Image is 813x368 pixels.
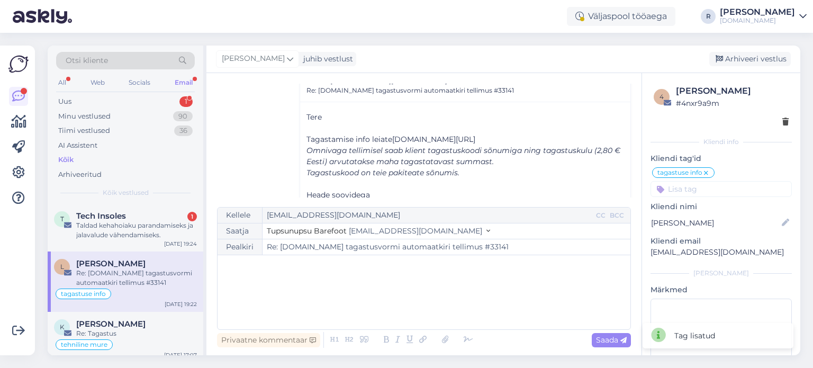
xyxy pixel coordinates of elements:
div: Uus [58,96,71,107]
p: Kliendi email [651,236,792,247]
div: Väljaspool tööaega [567,7,675,26]
div: R [701,9,716,24]
p: Kliendi nimi [651,201,792,212]
span: Tere [306,112,322,122]
span: 4 [660,93,664,101]
div: [PERSON_NAME] [676,85,789,97]
input: Recepient... [263,208,594,223]
div: BCC [608,211,626,220]
span: tagastuse info [61,291,106,297]
div: 1 [187,212,197,221]
span: Otsi kliente [66,55,108,66]
div: Arhiveeri vestlus [709,52,791,66]
div: Minu vestlused [58,111,111,122]
span: Tagastamise info leiate [306,134,392,144]
div: Saatja [218,223,263,239]
div: [PERSON_NAME] [720,8,795,16]
div: Re: Tagastus [76,329,197,338]
span: Kristi Jürisoo [76,319,146,329]
span: [PERSON_NAME] [222,53,285,65]
div: [DATE] 17:07 [164,351,197,359]
input: Write subject here... [263,239,630,255]
em: Tagastuskood on teie pakiteate sõnumis. [306,168,459,177]
div: Kõik [58,155,74,165]
div: Kliendi info [651,137,792,147]
span: T [60,215,64,223]
div: AI Assistent [58,140,97,151]
div: CC [594,211,608,220]
span: Tech Insoles [76,211,126,221]
div: Pealkiri [218,239,263,255]
em: Omnivaga tellimisel saab klient tagastuskoodi sõnumiga ning tagastuskulu (2,80 € Eesti) arvutatak... [306,146,620,166]
div: [PERSON_NAME] [651,268,792,278]
span: Re: [DOMAIN_NAME] tagastusvormi automaatkiri tellimus #33141 [306,86,514,95]
span: Saada [596,335,627,345]
span: tehniline mure [61,342,107,348]
input: Lisa nimi [651,217,780,229]
a: [PERSON_NAME][DOMAIN_NAME] [720,8,807,25]
div: Tiimi vestlused [58,125,110,136]
div: Privaatne kommentaar [217,333,320,347]
img: Askly Logo [8,54,29,74]
div: # 4nxr9a9m [676,97,789,109]
span: Kõik vestlused [103,188,149,198]
div: 1 [179,96,193,107]
div: [DATE] 19:22 [165,300,197,308]
div: [DATE] 19:24 [164,240,197,248]
p: [EMAIL_ADDRESS][DOMAIN_NAME] [651,247,792,258]
div: Kellele [218,208,263,223]
div: Taldad kehahoiaku parandamiseks ja jalavalude vähendamiseks. [76,221,197,240]
span: tagastuse info [657,169,702,176]
div: 90 [173,111,193,122]
span: K [60,323,65,331]
div: All [56,76,68,89]
div: Web [88,76,107,89]
span: Tupsunupsu Barefoot [267,226,347,236]
div: 36 [174,125,193,136]
span: [DOMAIN_NAME][URL] [392,134,475,144]
div: juhib vestlust [299,53,353,65]
p: Märkmed [651,284,792,295]
div: Email [173,76,195,89]
div: Arhiveeritud [58,169,102,180]
span: L [60,263,64,271]
span: Heade soovidega [306,190,370,200]
p: Kliendi tag'id [651,153,792,164]
span: Lisett Rattur [76,259,146,268]
button: Tupsunupsu Barefoot [EMAIL_ADDRESS][DOMAIN_NAME] [267,226,490,237]
div: Socials [127,76,152,89]
div: [DOMAIN_NAME] [720,16,795,25]
input: Lisa tag [651,181,792,197]
div: Re: [DOMAIN_NAME] tagastusvormi automaatkiri tellimus #33141 [76,268,197,288]
span: [EMAIL_ADDRESS][DOMAIN_NAME] [349,226,482,236]
div: Tag lisatud [674,330,715,342]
